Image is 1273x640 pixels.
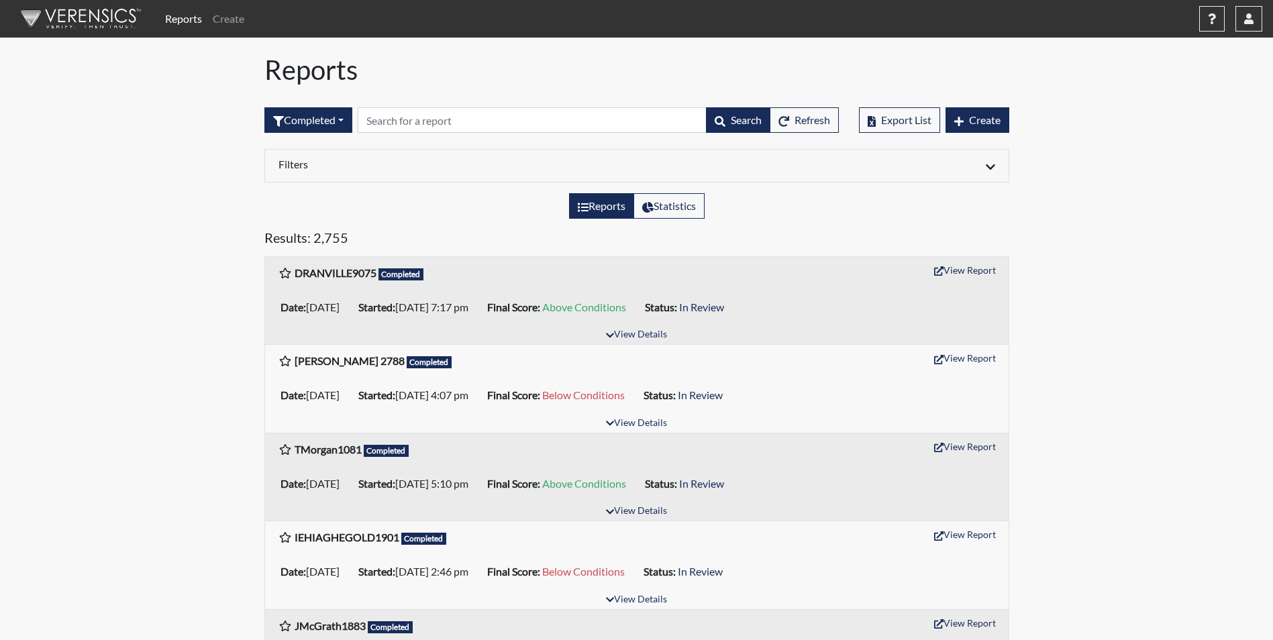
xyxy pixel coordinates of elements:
span: Create [969,113,1001,126]
button: Search [706,107,770,133]
li: [DATE] 5:10 pm [353,473,482,494]
a: Reports [160,5,207,32]
span: Above Conditions [542,301,626,313]
span: Completed [368,621,413,633]
b: TMorgan1081 [295,443,362,456]
b: Final Score: [487,565,540,578]
button: View Report [928,260,1002,280]
b: Status: [644,565,676,578]
div: Filter by interview status [264,107,352,133]
b: Started: [358,565,395,578]
span: Completed [407,356,452,368]
li: [DATE] [275,473,353,494]
span: Export List [881,113,931,126]
span: Below Conditions [542,388,625,401]
b: [PERSON_NAME] 2788 [295,354,405,367]
button: View Report [928,524,1002,545]
span: Completed [378,268,424,280]
span: Above Conditions [542,477,626,490]
div: Click to expand/collapse filters [268,158,1005,174]
a: Create [207,5,250,32]
li: [DATE] [275,384,353,406]
li: [DATE] 2:46 pm [353,561,482,582]
b: Started: [358,477,395,490]
button: Refresh [770,107,839,133]
li: [DATE] 7:17 pm [353,297,482,318]
button: View Report [928,348,1002,368]
button: View Details [600,502,673,521]
li: [DATE] [275,297,353,318]
span: Completed [364,445,409,457]
span: In Review [678,565,723,578]
span: Search [731,113,762,126]
b: Final Score: [487,477,540,490]
b: JMcGrath1883 [295,619,366,632]
span: Refresh [795,113,830,126]
button: Create [946,107,1009,133]
button: View Details [600,326,673,344]
b: Status: [645,477,677,490]
b: Started: [358,388,395,401]
button: View Report [928,612,1002,633]
b: DRANVILLE9075 [295,266,376,279]
span: Completed [401,533,447,545]
b: Final Score: [487,301,540,313]
b: Status: [645,301,677,313]
button: View Details [600,591,673,609]
b: Date: [281,388,306,401]
b: Date: [281,565,306,578]
b: Date: [281,477,306,490]
b: Date: [281,301,306,313]
span: In Review [678,388,723,401]
label: View the list of reports [569,193,634,219]
b: Status: [644,388,676,401]
b: Final Score: [487,388,540,401]
span: In Review [679,477,724,490]
button: View Report [928,436,1002,457]
h6: Filters [278,158,627,170]
button: Export List [859,107,940,133]
span: Below Conditions [542,565,625,578]
h1: Reports [264,54,1009,86]
button: View Details [600,415,673,433]
input: Search by Registration ID, Interview Number, or Investigation Name. [358,107,707,133]
li: [DATE] 4:07 pm [353,384,482,406]
button: Completed [264,107,352,133]
b: IEHIAGHEGOLD1901 [295,531,399,543]
b: Started: [358,301,395,313]
span: In Review [679,301,724,313]
h5: Results: 2,755 [264,229,1009,251]
label: View statistics about completed interviews [633,193,705,219]
li: [DATE] [275,561,353,582]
